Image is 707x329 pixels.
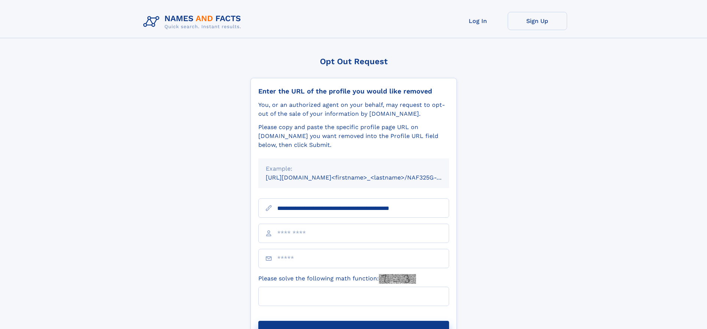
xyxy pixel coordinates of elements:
label: Please solve the following math function: [258,274,416,284]
a: Sign Up [508,12,567,30]
div: Enter the URL of the profile you would like removed [258,87,449,95]
img: Logo Names and Facts [140,12,247,32]
div: You, or an authorized agent on your behalf, may request to opt-out of the sale of your informatio... [258,101,449,118]
div: Example: [266,164,442,173]
small: [URL][DOMAIN_NAME]<firstname>_<lastname>/NAF325G-xxxxxxxx [266,174,463,181]
div: Opt Out Request [251,57,457,66]
div: Please copy and paste the specific profile page URL on [DOMAIN_NAME] you want removed into the Pr... [258,123,449,149]
a: Log In [448,12,508,30]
